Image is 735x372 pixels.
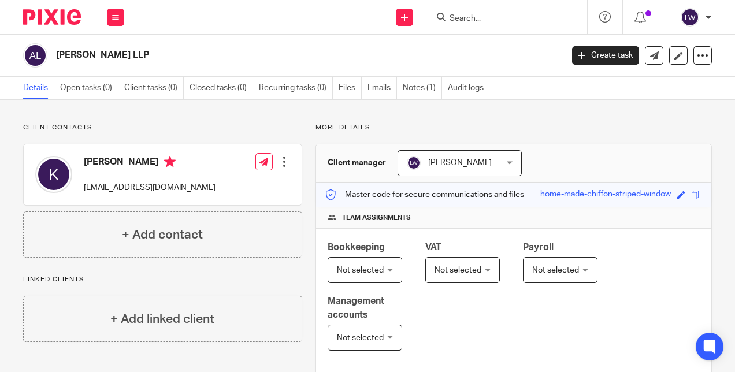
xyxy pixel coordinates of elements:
a: Emails [367,77,397,99]
span: Not selected [435,266,481,274]
a: Closed tasks (0) [190,77,253,99]
span: Not selected [337,266,384,274]
span: VAT [425,243,441,252]
a: Notes (1) [403,77,442,99]
span: [PERSON_NAME] [428,159,492,167]
p: Linked clients [23,275,302,284]
span: Not selected [532,266,579,274]
a: Create task [572,46,639,65]
p: Client contacts [23,123,302,132]
span: Not selected [337,334,384,342]
img: svg%3E [35,156,72,193]
a: Details [23,77,54,99]
a: Files [339,77,362,99]
span: Bookkeeping [328,243,385,252]
input: Search [448,14,552,24]
a: Client tasks (0) [124,77,184,99]
i: Primary [164,156,176,168]
p: Master code for secure communications and files [325,189,524,200]
img: svg%3E [23,43,47,68]
div: home-made-chiffon-striped-window [540,188,671,202]
p: [EMAIL_ADDRESS][DOMAIN_NAME] [84,182,216,194]
img: svg%3E [407,156,421,170]
h4: + Add contact [122,226,203,244]
p: More details [315,123,712,132]
img: Pixie [23,9,81,25]
h2: [PERSON_NAME] LLP [56,49,455,61]
h4: + Add linked client [110,310,214,328]
a: Open tasks (0) [60,77,118,99]
span: Team assignments [342,213,411,222]
a: Recurring tasks (0) [259,77,333,99]
a: Audit logs [448,77,489,99]
span: Management accounts [328,296,384,319]
img: svg%3E [681,8,699,27]
h3: Client manager [328,157,386,169]
h4: [PERSON_NAME] [84,156,216,170]
span: Payroll [523,243,554,252]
